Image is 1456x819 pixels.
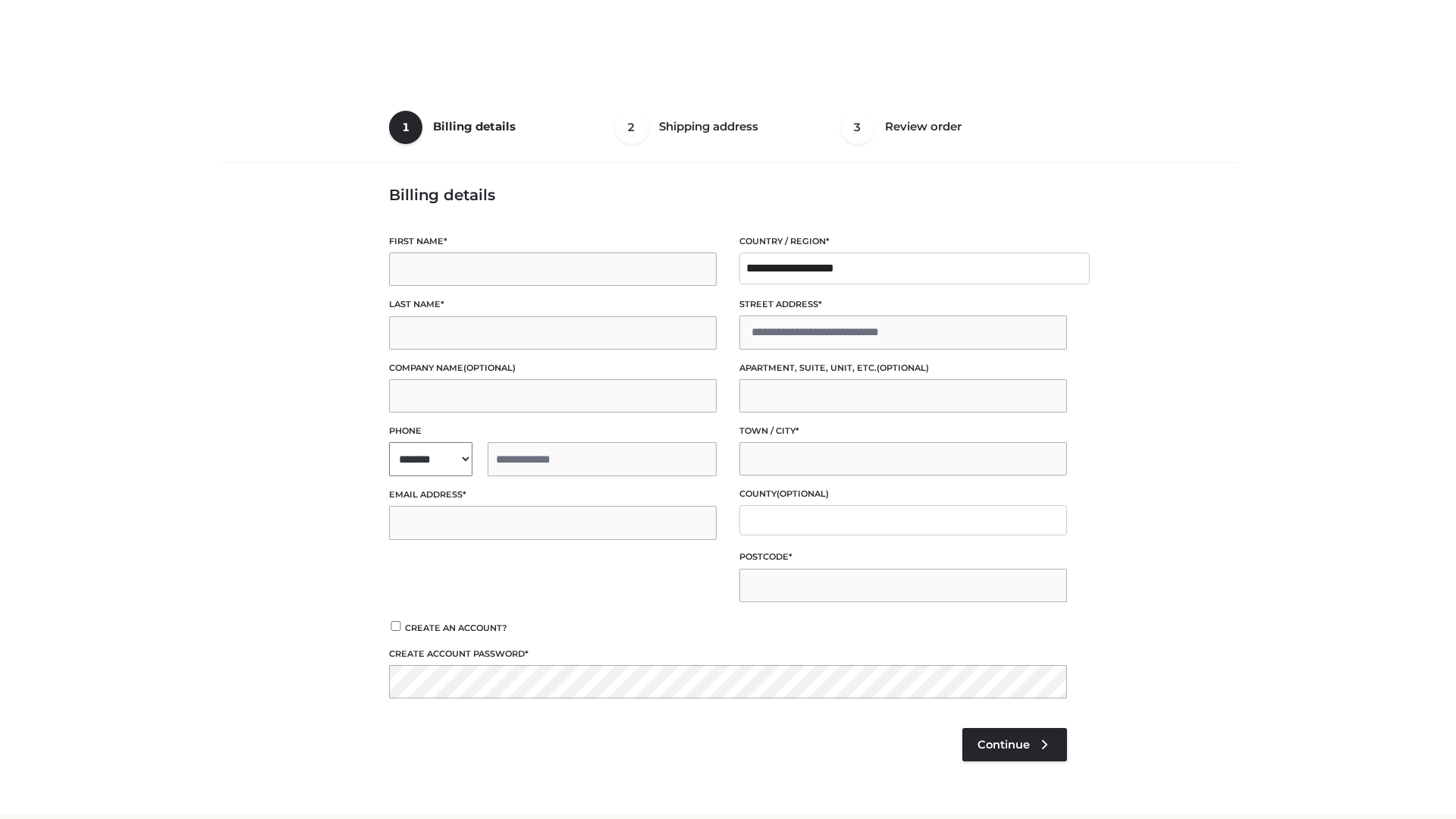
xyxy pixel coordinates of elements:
span: (optional) [463,362,516,373]
label: Town / City [739,424,1067,438]
a: Continue [962,728,1067,761]
label: Apartment, suite, unit, etc. [739,361,1067,375]
span: (optional) [877,362,929,373]
span: Continue [977,738,1030,752]
label: Company name [389,361,717,375]
label: Postcode [739,550,1067,564]
label: Phone [389,424,717,438]
span: (optional) [777,488,829,499]
input: Create an account? [389,621,403,631]
label: First name [389,234,717,249]
label: Email address [389,488,717,502]
span: Review order [885,119,962,133]
span: Shipping address [659,119,758,133]
label: County [739,487,1067,501]
span: 3 [841,111,874,144]
span: 1 [389,111,422,144]
label: Country / Region [739,234,1067,249]
label: Last name [389,297,717,312]
span: Create an account? [405,623,507,633]
span: Billing details [433,119,516,133]
h3: Billing details [389,186,1067,204]
span: 2 [615,111,648,144]
label: Create account password [389,647,1067,661]
label: Street address [739,297,1067,312]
